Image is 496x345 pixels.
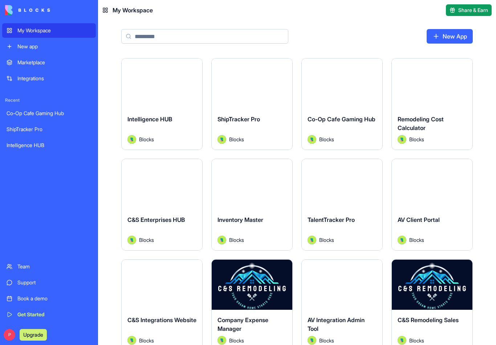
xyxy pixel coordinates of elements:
a: Book a demo [2,291,96,306]
a: New App [427,29,473,44]
img: Avatar [398,236,406,244]
div: Get Started [17,311,92,318]
span: TalentTracker Pro [308,216,355,223]
span: Blocks [229,236,244,244]
span: My Workspace [113,6,153,15]
div: Team [17,263,92,270]
a: Upgrade [20,331,47,338]
span: Recent [2,97,96,103]
a: Get Started [2,307,96,322]
a: TalentTracker ProAvatarBlocks [301,159,383,251]
div: Co-Op Cafe Gaming Hub [7,110,92,117]
span: Blocks [319,135,334,143]
img: Avatar [127,135,136,144]
img: Avatar [308,236,316,244]
img: Avatar [217,336,226,345]
span: Blocks [409,337,424,344]
div: Support [17,279,92,286]
span: Company Expense Manager [217,316,268,332]
a: Co-Op Cafe Gaming Hub [2,106,96,121]
span: Blocks [409,135,424,143]
img: Avatar [127,236,136,244]
img: Avatar [398,336,406,345]
button: Upgrade [20,329,47,341]
a: Intelligence HUB [2,138,96,153]
a: My Workspace [2,23,96,38]
span: C&S Remodeling Sales [398,316,459,324]
span: P [4,329,15,341]
span: Blocks [319,337,334,344]
img: Avatar [127,336,136,345]
span: Share & Earn [458,7,488,14]
div: Integrations [17,75,92,82]
div: Intelligence HUB [7,142,92,149]
span: Co-Op Cafe Gaming Hub [308,115,375,123]
a: C&S Enterprises HUBAvatarBlocks [121,159,203,251]
div: ShipTracker Pro [7,126,92,133]
span: Blocks [139,236,154,244]
span: Blocks [229,135,244,143]
img: Avatar [308,135,316,144]
span: Blocks [229,337,244,344]
a: Team [2,259,96,274]
span: Remodeling Cost Calculator [398,115,444,131]
span: Blocks [409,236,424,244]
div: Marketplace [17,59,92,66]
span: AV Client Portal [398,216,440,223]
span: Blocks [139,135,154,143]
span: AV Integration Admin Tool [308,316,365,332]
span: C&S Integrations Website [127,316,196,324]
div: My Workspace [17,27,92,34]
img: Avatar [217,135,226,144]
img: Avatar [398,135,406,144]
span: Blocks [139,337,154,344]
a: Marketplace [2,55,96,70]
a: ShipTracker ProAvatarBlocks [211,58,293,150]
a: Intelligence HUBAvatarBlocks [121,58,203,150]
button: Share & Earn [446,4,492,16]
img: Avatar [217,236,226,244]
a: Co-Op Cafe Gaming HubAvatarBlocks [301,58,383,150]
a: ShipTracker Pro [2,122,96,137]
span: Blocks [319,236,334,244]
div: New app [17,43,92,50]
a: Remodeling Cost CalculatorAvatarBlocks [391,58,473,150]
a: New app [2,39,96,54]
span: Inventory Master [217,216,263,223]
img: logo [5,5,50,15]
img: Avatar [308,336,316,345]
span: ShipTracker Pro [217,115,260,123]
a: Support [2,275,96,290]
span: C&S Enterprises HUB [127,216,185,223]
a: AV Client PortalAvatarBlocks [391,159,473,251]
a: Inventory MasterAvatarBlocks [211,159,293,251]
div: Book a demo [17,295,92,302]
span: Intelligence HUB [127,115,172,123]
a: Integrations [2,71,96,86]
